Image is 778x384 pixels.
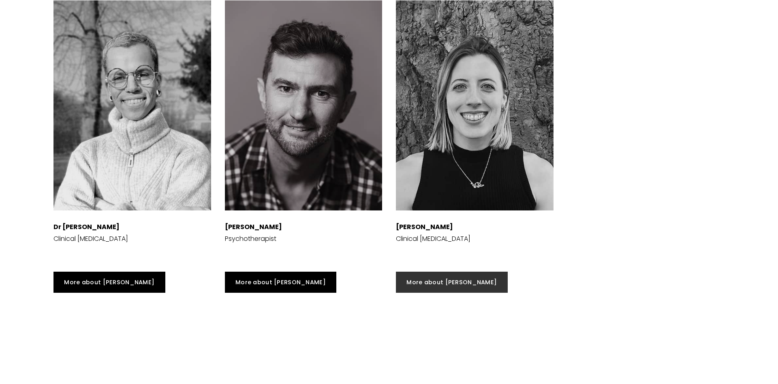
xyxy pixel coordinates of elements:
[225,222,282,232] strong: [PERSON_NAME]
[53,222,128,243] p: Clinical [MEDICAL_DATA]
[53,222,120,232] strong: Dr [PERSON_NAME]
[396,222,453,232] strong: [PERSON_NAME]
[396,272,508,293] a: More about [PERSON_NAME]
[53,272,165,293] a: More about [PERSON_NAME]
[225,222,282,243] p: Psychotherapist
[396,222,470,243] p: Clinical [MEDICAL_DATA]
[225,272,337,293] a: More about [PERSON_NAME]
